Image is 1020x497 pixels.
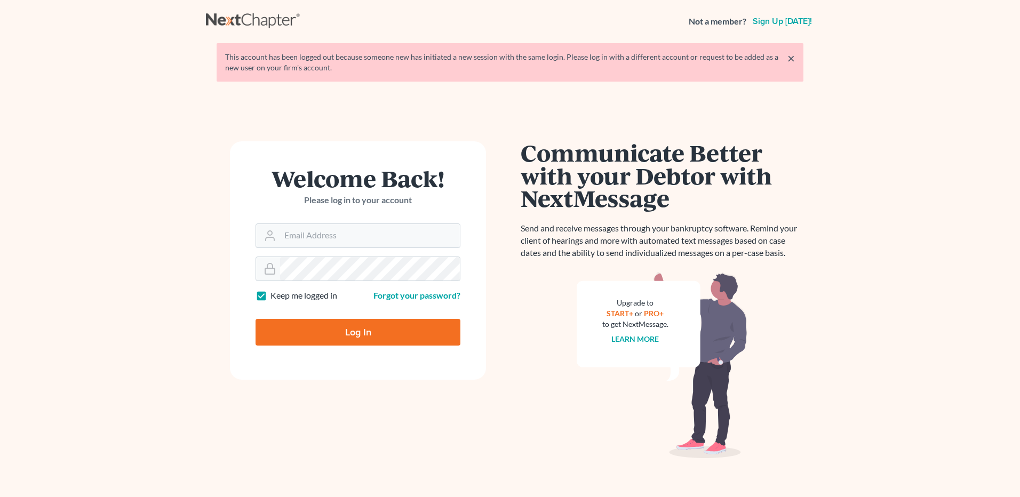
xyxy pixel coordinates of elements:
div: to get NextMessage. [602,319,668,330]
a: START+ [607,309,634,318]
a: Learn more [612,334,659,343]
label: Keep me logged in [270,290,337,302]
a: Forgot your password? [373,290,460,300]
h1: Communicate Better with your Debtor with NextMessage [521,141,803,210]
p: Please log in to your account [256,194,460,206]
input: Log In [256,319,460,346]
a: × [787,52,795,65]
div: Upgrade to [602,298,668,308]
img: nextmessage_bg-59042aed3d76b12b5cd301f8e5b87938c9018125f34e5fa2b7a6b67550977c72.svg [577,272,747,459]
a: Sign up [DATE]! [751,17,814,26]
a: PRO+ [644,309,664,318]
p: Send and receive messages through your bankruptcy software. Remind your client of hearings and mo... [521,222,803,259]
input: Email Address [280,224,460,247]
strong: Not a member? [689,15,746,28]
div: This account has been logged out because someone new has initiated a new session with the same lo... [225,52,795,73]
span: or [635,309,643,318]
h1: Welcome Back! [256,167,460,190]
